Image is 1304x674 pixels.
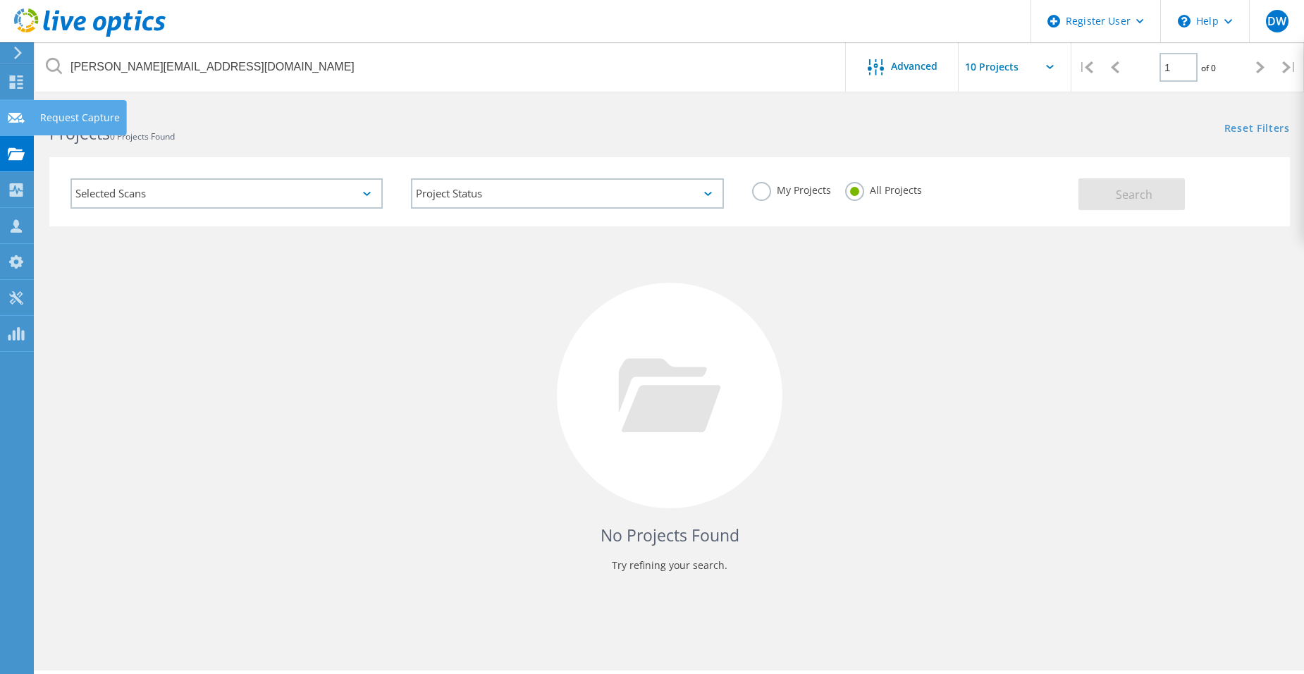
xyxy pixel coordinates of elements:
[35,42,847,92] input: Search projects by name, owner, ID, company, etc
[1178,15,1191,27] svg: \n
[63,554,1276,577] p: Try refining your search.
[1275,42,1304,92] div: |
[14,30,166,39] a: Live Optics Dashboard
[1201,62,1216,74] span: of 0
[1071,42,1100,92] div: |
[1224,123,1290,135] a: Reset Filters
[70,178,383,209] div: Selected Scans
[1078,178,1185,210] button: Search
[1267,16,1286,27] span: DW
[752,182,831,195] label: My Projects
[411,178,723,209] div: Project Status
[891,61,937,71] span: Advanced
[40,113,120,123] div: Request Capture
[63,524,1276,547] h4: No Projects Found
[110,130,175,142] span: 0 Projects Found
[845,182,922,195] label: All Projects
[1116,187,1152,202] span: Search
